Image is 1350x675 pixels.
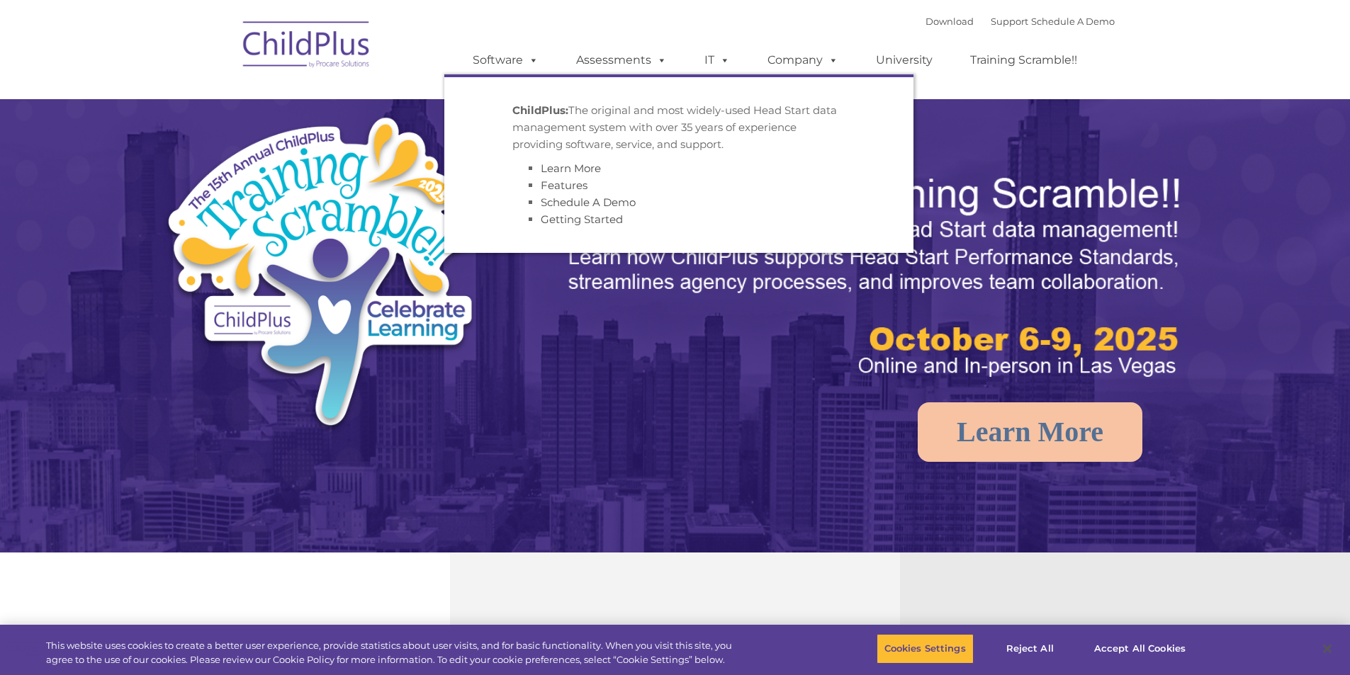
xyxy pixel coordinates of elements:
p: The original and most widely-used Head Start data management system with over 35 years of experie... [512,102,845,153]
button: Reject All [986,634,1074,664]
a: Assessments [562,46,681,74]
a: Learn More [918,402,1142,462]
button: Cookies Settings [877,634,974,664]
a: Training Scramble!! [956,46,1091,74]
button: Close [1312,633,1343,664]
div: This website uses cookies to create a better user experience, provide statistics about user visit... [46,639,743,667]
a: University [862,46,947,74]
font: | [926,16,1115,27]
a: IT [690,46,744,74]
strong: ChildPlus: [512,103,568,117]
img: ChildPlus by Procare Solutions [236,11,378,82]
button: Accept All Cookies [1086,634,1193,664]
a: Schedule A Demo [1031,16,1115,27]
a: Schedule A Demo [541,195,636,209]
a: Learn More [541,161,601,175]
a: Company [753,46,853,74]
a: Support [991,16,1028,27]
a: Features [541,178,587,192]
a: Software [459,46,553,74]
a: Getting Started [541,212,623,226]
a: Download [926,16,974,27]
